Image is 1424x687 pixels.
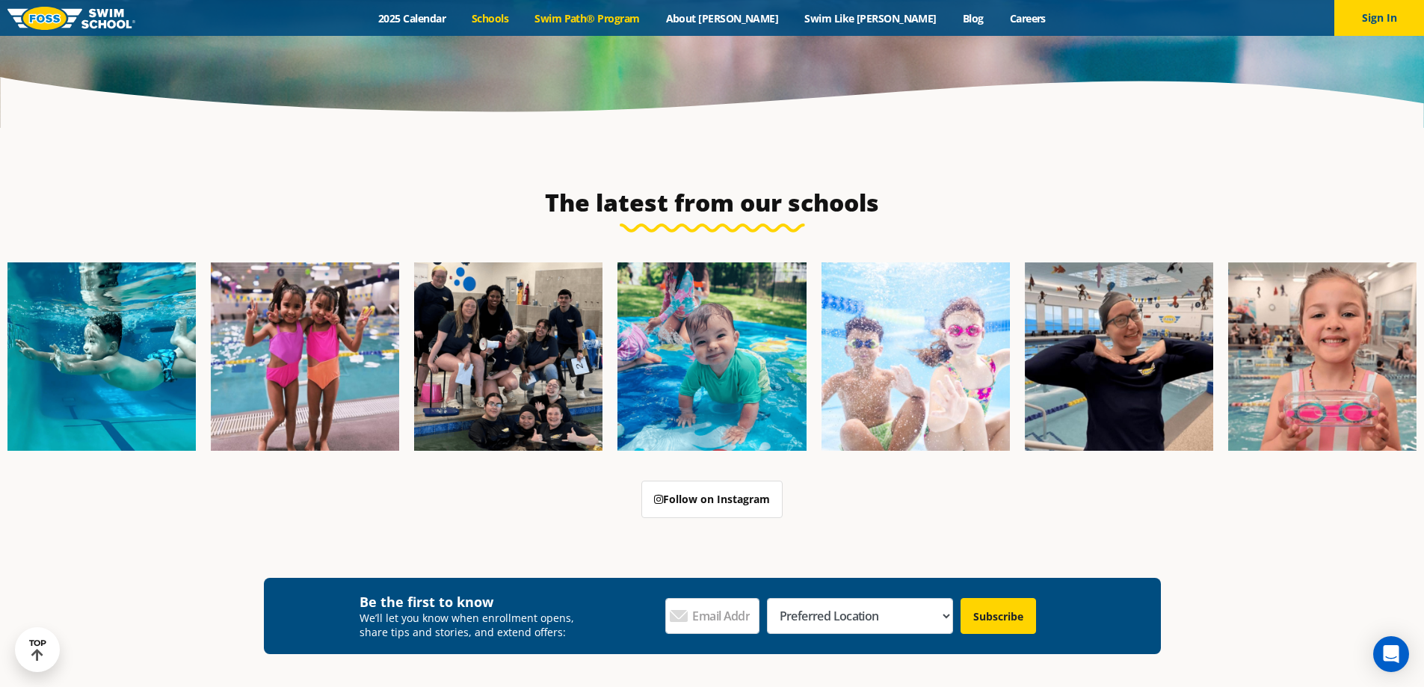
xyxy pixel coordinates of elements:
[29,638,46,662] div: TOP
[522,11,653,25] a: Swim Path® Program
[792,11,950,25] a: Swim Like [PERSON_NAME]
[1228,262,1417,451] img: Fa25-Website-Images-14-600x600.jpg
[360,593,585,611] h4: Be the first to know
[1025,262,1213,451] img: Fa25-Website-Images-9-600x600.jpg
[459,11,522,25] a: Schools
[360,611,585,639] p: We’ll let you know when enrollment opens, share tips and stories, and extend offers:
[211,262,399,451] img: Fa25-Website-Images-8-600x600.jpg
[1373,636,1409,672] div: Open Intercom Messenger
[961,598,1036,634] input: Subscribe
[617,262,806,451] img: Fa25-Website-Images-600x600.png
[366,11,459,25] a: 2025 Calendar
[665,598,759,634] input: Email Address
[653,11,792,25] a: About [PERSON_NAME]
[641,481,783,518] a: Follow on Instagram
[7,7,135,30] img: FOSS Swim School Logo
[822,262,1010,451] img: FCC_FOSS_GeneralShoot_May_FallCampaign_lowres-9556-600x600.jpg
[7,262,196,451] img: Fa25-Website-Images-1-600x600.png
[996,11,1058,25] a: Careers
[414,262,602,451] img: Fa25-Website-Images-2-600x600.png
[949,11,996,25] a: Blog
